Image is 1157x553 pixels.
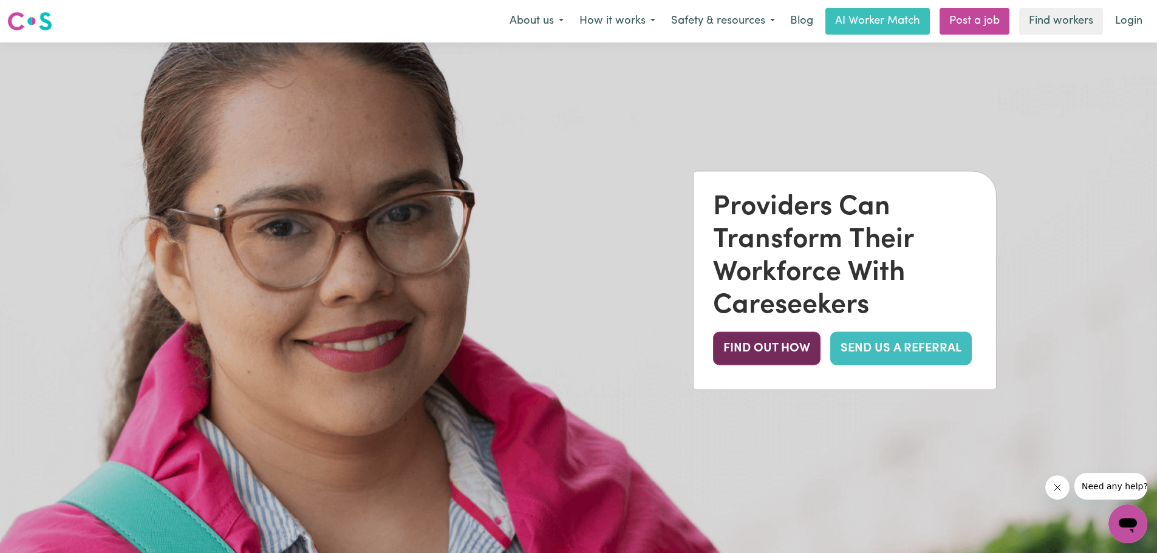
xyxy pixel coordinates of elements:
a: Find workers [1019,8,1103,35]
a: Careseekers logo [7,7,52,35]
iframe: Message from company [1074,473,1147,500]
button: How it works [572,8,663,34]
button: FIND OUT HOW [713,331,821,365]
span: Need any help? [7,8,73,18]
iframe: Close message [1045,475,1070,500]
a: Post a job [940,8,1009,35]
a: Login [1108,8,1150,35]
img: Careseekers logo [7,10,52,32]
iframe: Button to launch messaging window [1108,504,1147,543]
a: Blog [783,8,821,35]
div: Providers Can Transform Their Workforce With Careseekers [713,191,977,322]
a: SEND US A REFERRAL [830,331,972,365]
button: Safety & resources [663,8,783,34]
a: AI Worker Match [825,8,930,35]
button: About us [502,8,572,34]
